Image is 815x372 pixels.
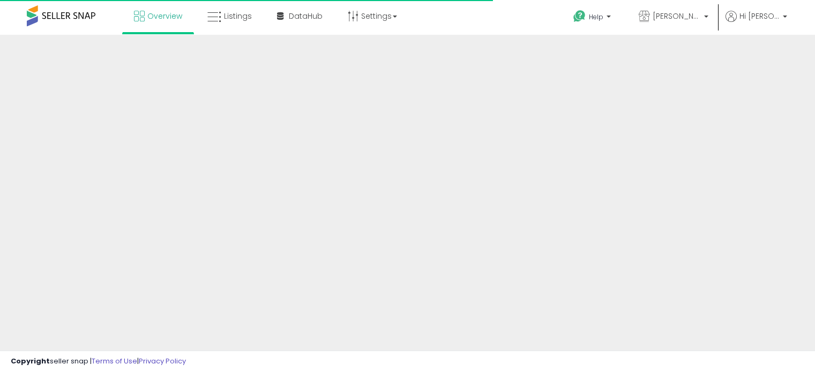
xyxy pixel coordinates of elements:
span: [PERSON_NAME] Beauty [653,11,701,21]
a: Terms of Use [92,356,137,366]
span: Help [589,12,603,21]
a: Privacy Policy [139,356,186,366]
i: Get Help [573,10,586,23]
span: Hi [PERSON_NAME] [739,11,780,21]
a: Hi [PERSON_NAME] [726,11,787,35]
a: Help [565,2,622,35]
span: Listings [224,11,252,21]
span: Overview [147,11,182,21]
div: seller snap | | [11,356,186,367]
span: DataHub [289,11,323,21]
strong: Copyright [11,356,50,366]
